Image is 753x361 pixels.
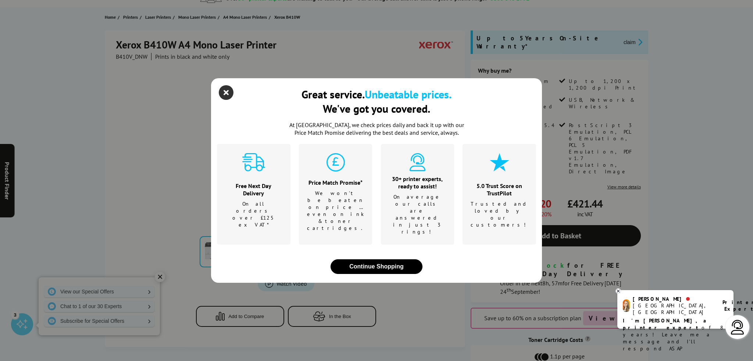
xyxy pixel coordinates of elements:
[633,302,713,315] div: [GEOGRAPHIC_DATA], [GEOGRAPHIC_DATA]
[623,317,728,352] p: of 8 years! Leave me a message and I'll respond ASAP
[471,201,528,228] p: Trusted and loved by our customers!
[730,320,745,335] img: user-headset-light.svg
[301,87,452,116] div: Great service. We've got you covered.
[307,179,364,186] div: Price Match Promise*
[471,182,528,197] div: 5.0 Trust Score on TrustPilot
[331,259,422,274] button: close modal
[390,194,445,235] p: On average our calls are answered in just 3 rings!
[285,121,468,137] p: At [GEOGRAPHIC_DATA], we check prices daily and back it up with our Price Match Promise deliverin...
[623,317,709,331] b: I'm [PERSON_NAME], a printer expert
[390,175,445,190] div: 30+ printer experts, ready to assist!
[226,182,281,197] div: Free Next Day Delivery
[633,296,713,302] div: [PERSON_NAME]
[307,190,364,232] p: We won't be beaten on price …even on ink & toner cartridges.
[365,87,452,101] b: Unbeatable prices.
[221,87,232,98] button: close modal
[226,201,281,228] p: On all orders over £125 ex VAT*
[623,299,630,312] img: amy-livechat.png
